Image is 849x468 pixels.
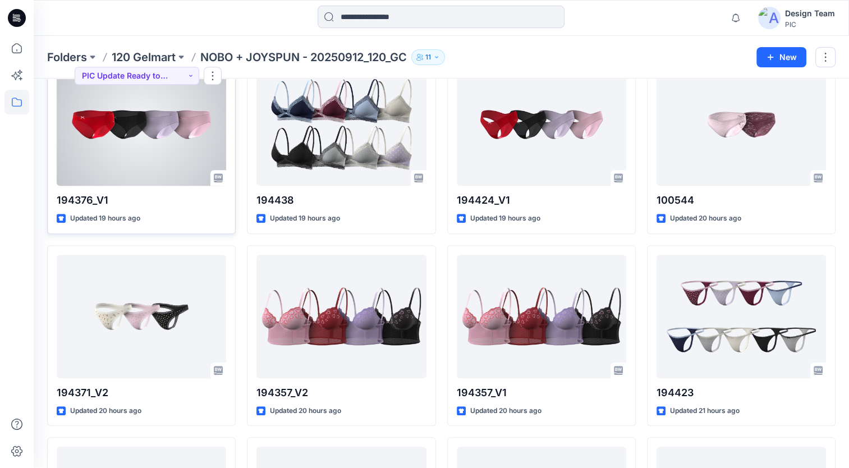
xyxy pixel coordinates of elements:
[57,255,226,378] a: 194371_V2
[785,20,835,29] div: PIC
[70,405,141,417] p: Updated 20 hours ago
[470,405,541,417] p: Updated 20 hours ago
[670,405,740,417] p: Updated 21 hours ago
[657,385,826,401] p: 194423
[57,62,226,186] a: 194376_V1
[256,192,426,208] p: 194438
[758,7,781,29] img: avatar
[657,192,826,208] p: 100544
[411,49,445,65] button: 11
[470,213,540,224] p: Updated 19 hours ago
[200,49,407,65] p: NOBO + JOYSPUN - 20250912_120_GC
[47,49,87,65] a: Folders
[785,7,835,20] div: Design Team
[457,255,626,378] a: 194357_V1
[425,51,431,63] p: 11
[70,213,140,224] p: Updated 19 hours ago
[270,213,340,224] p: Updated 19 hours ago
[270,405,341,417] p: Updated 20 hours ago
[657,255,826,378] a: 194423
[57,385,226,401] p: 194371_V2
[112,49,176,65] a: 120 Gelmart
[457,62,626,186] a: 194424_V1
[457,385,626,401] p: 194357_V1
[256,385,426,401] p: 194357_V2
[657,62,826,186] a: 100544
[457,192,626,208] p: 194424_V1
[256,62,426,186] a: 194438
[670,213,741,224] p: Updated 20 hours ago
[57,192,226,208] p: 194376_V1
[256,255,426,378] a: 194357_V2
[756,47,806,67] button: New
